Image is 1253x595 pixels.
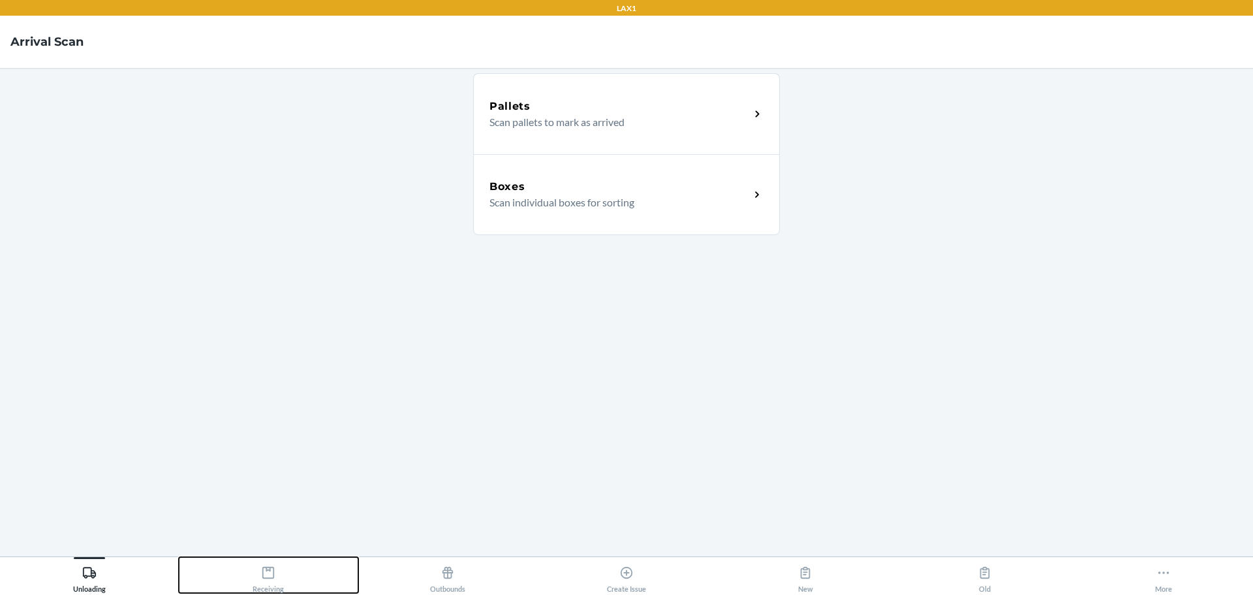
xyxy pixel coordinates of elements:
h4: Arrival Scan [10,33,84,50]
div: New [798,560,813,593]
div: Create Issue [607,560,646,593]
div: Outbounds [430,560,465,593]
button: Outbounds [358,557,537,593]
button: Old [895,557,1074,593]
h5: Boxes [489,179,525,195]
a: PalletsScan pallets to mark as arrived [473,73,780,154]
button: More [1074,557,1253,593]
div: Old [978,560,992,593]
p: Scan individual boxes for sorting [489,195,739,210]
button: Receiving [179,557,358,593]
button: Create Issue [537,557,716,593]
h5: Pallets [489,99,531,114]
p: Scan pallets to mark as arrived [489,114,739,130]
div: More [1155,560,1172,593]
a: BoxesScan individual boxes for sorting [473,154,780,235]
div: Receiving [253,560,284,593]
div: Unloading [73,560,106,593]
p: LAX1 [617,3,636,14]
button: New [716,557,895,593]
